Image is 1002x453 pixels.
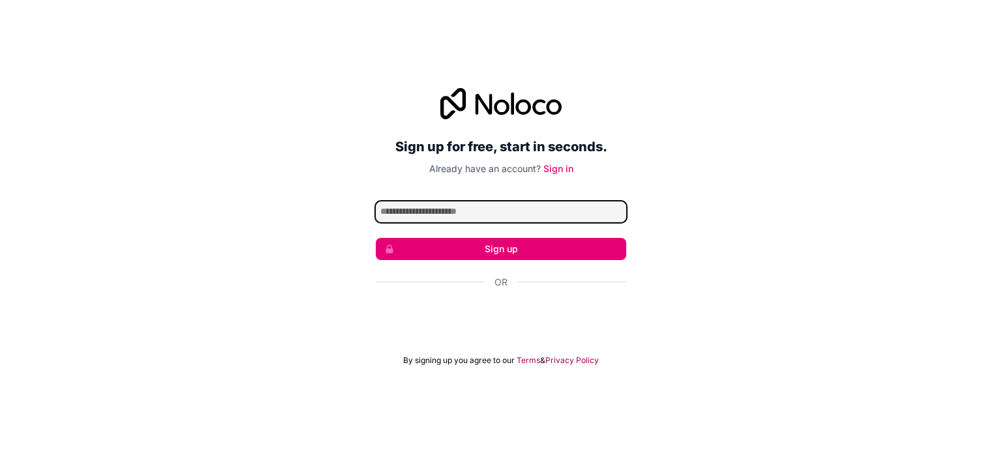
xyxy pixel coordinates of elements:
[376,201,626,222] input: Email address
[540,355,545,366] span: &
[517,355,540,366] a: Terms
[376,135,626,158] h2: Sign up for free, start in seconds.
[543,163,573,174] a: Sign in
[376,238,626,260] button: Sign up
[429,163,541,174] span: Already have an account?
[403,355,515,366] span: By signing up you agree to our
[494,276,508,289] span: Or
[545,355,599,366] a: Privacy Policy
[369,303,633,332] iframe: Sign in with Google Button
